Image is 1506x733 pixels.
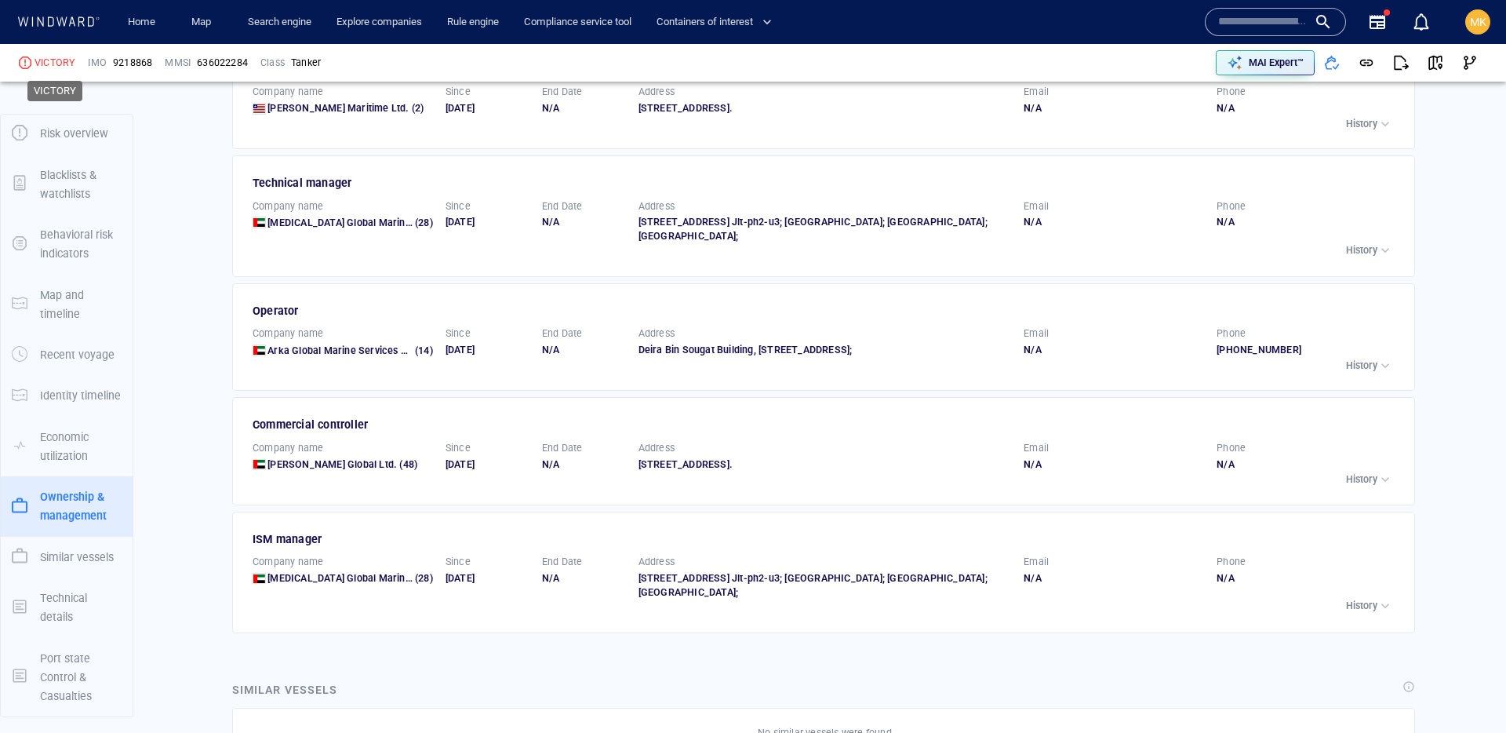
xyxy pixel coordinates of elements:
a: Identity timeline [1,388,133,403]
a: Recent voyage [1,347,133,362]
button: Technical details [1,578,133,638]
div: N/A [542,215,626,229]
button: Recent voyage [1,334,133,375]
a: Similar vessels [1,549,133,563]
span: Stark Maritime Ltd. [267,102,409,114]
p: Email [1024,199,1049,213]
a: Home [122,9,162,36]
p: Company name [253,199,323,213]
span: (48) [397,458,417,472]
button: Behavioral risk indicators [1,214,133,275]
span: (2) [409,101,424,115]
button: Map [179,9,229,36]
a: [PERSON_NAME] Global Ltd. (48) [267,458,417,472]
p: Phone [1217,555,1246,569]
p: Address [638,199,675,213]
div: N/A [1217,571,1397,585]
div: [STREET_ADDRESS]. [638,101,1012,115]
p: Phone [1217,441,1246,455]
p: Address [638,326,675,341]
p: Behavioral risk indicators [40,225,122,264]
div: N/A [542,101,626,115]
p: Phone [1217,199,1246,213]
div: N/A [1024,101,1204,115]
button: Add to vessel list [1315,46,1349,80]
p: Address [638,441,675,455]
p: Since [446,199,471,213]
p: IMO [88,56,107,70]
p: Economic utilization [40,428,122,466]
button: History [1342,355,1397,377]
div: [PHONE_NUMBER] [1217,343,1397,357]
a: Search engine [242,9,318,36]
p: Phone [1217,85,1246,99]
p: Company name [253,555,323,569]
p: Address [638,85,675,99]
div: VICTORY [35,56,75,70]
div: 636022284 [197,56,248,70]
a: Blacklists & watchlists [1,176,133,191]
p: Email [1024,441,1049,455]
div: [DATE] [446,101,529,115]
p: History [1346,117,1377,131]
a: Compliance service tool [518,9,638,36]
button: History [1342,595,1397,617]
button: MK [1462,6,1493,38]
div: [STREET_ADDRESS]. [638,458,1012,472]
a: Map and timeline [1,296,133,311]
p: Identity timeline [40,386,121,405]
p: History [1346,359,1377,373]
div: Operator [253,301,1397,320]
p: History [1346,243,1377,257]
button: Identity timeline [1,375,133,416]
a: Technical details [1,599,133,614]
span: 9218868 [113,56,152,70]
p: Recent voyage [40,345,115,364]
a: Explore companies [330,9,428,36]
div: [STREET_ADDRESS] Jlt-ph2-u3; [GEOGRAPHIC_DATA]; [GEOGRAPHIC_DATA]; [GEOGRAPHIC_DATA]; [638,215,1012,243]
p: Class [260,56,285,70]
button: Ownership & management [1,476,133,537]
p: End Date [542,555,583,569]
div: N/A [542,343,626,357]
button: Rule engine [441,9,505,36]
div: Notification center [1412,13,1431,31]
button: Economic utilization [1,417,133,477]
p: MMSI [165,56,191,70]
div: N/A [1024,571,1204,585]
div: Technical manager [253,173,1397,192]
div: N/A [1024,215,1204,229]
p: Company name [253,326,323,341]
span: Kyra Global Marine Services [267,572,453,584]
button: Export report [1384,46,1418,80]
p: End Date [542,326,583,341]
p: Email [1024,555,1049,569]
a: Ownership & management [1,498,133,513]
p: Company name [253,85,323,99]
p: Since [446,85,471,99]
button: Port state Control & Casualties [1,638,133,717]
p: Since [446,441,471,455]
div: [DATE] [446,215,529,229]
div: N/A [1217,458,1397,472]
p: Since [446,555,471,569]
button: Visual Link Analysis [1453,46,1487,80]
div: Tanker [291,56,321,70]
p: Phone [1217,326,1246,341]
a: Risk overview [1,126,133,140]
p: End Date [542,85,583,99]
a: Economic utilization [1,438,133,453]
div: ISM manager [253,530,1397,549]
div: N/A [542,458,626,472]
p: Email [1024,85,1049,99]
p: History [1346,599,1377,613]
p: Technical details [40,589,122,627]
div: N/A [542,571,626,585]
p: Risk overview [40,124,108,143]
span: Arka Global Marine Services Llc [267,345,414,356]
span: MK [1470,16,1486,28]
div: N/A [1217,101,1397,115]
